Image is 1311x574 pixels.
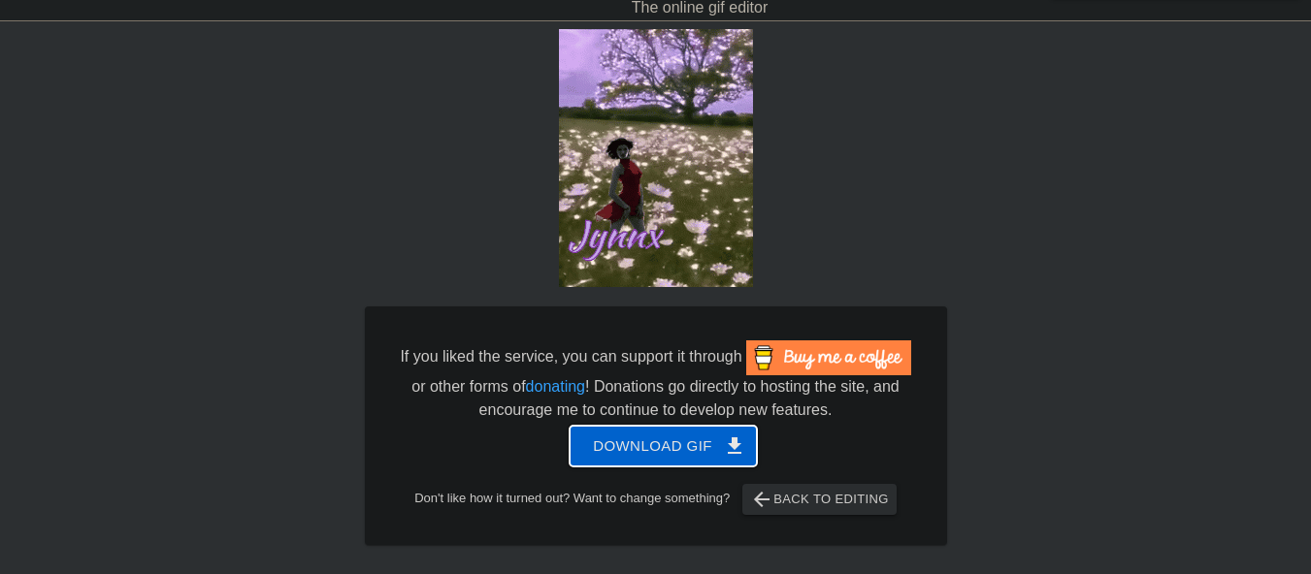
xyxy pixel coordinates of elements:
span: get_app [723,434,746,458]
span: Back to Editing [750,488,889,511]
div: If you liked the service, you can support it through or other forms of ! Donations go directly to... [399,340,913,422]
div: Don't like how it turned out? Want to change something? [395,484,917,515]
a: Download gif [554,436,757,453]
img: Buy Me A Coffee [746,340,911,375]
a: donating [526,378,585,395]
button: Back to Editing [742,484,897,515]
span: Download gif [593,433,734,459]
button: Download gif [570,426,757,466]
span: arrow_back [750,488,773,511]
img: ig8Doo2H.gif [559,29,753,287]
